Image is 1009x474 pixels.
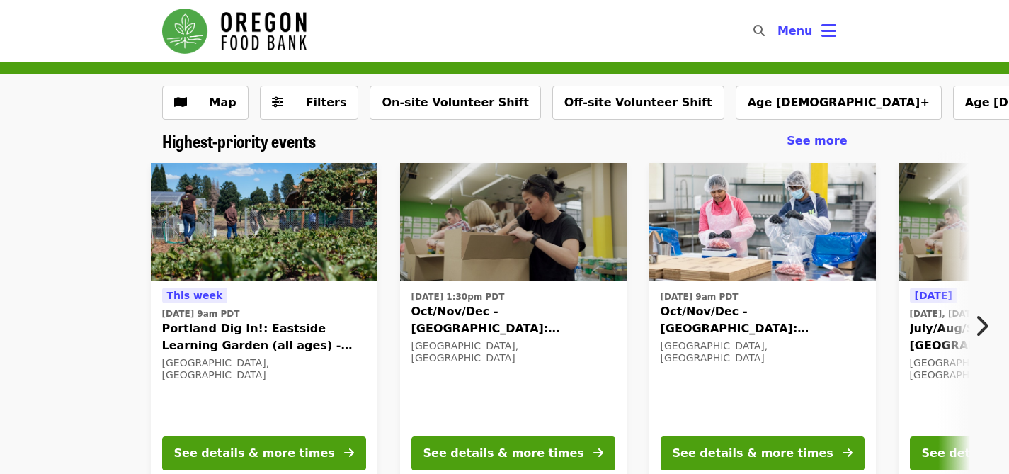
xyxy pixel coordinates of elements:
[306,96,347,109] span: Filters
[411,303,615,337] span: Oct/Nov/Dec - [GEOGRAPHIC_DATA]: Repack/Sort (age [DEMOGRAPHIC_DATA]+)
[773,14,785,48] input: Search
[411,340,615,364] div: [GEOGRAPHIC_DATA], [GEOGRAPHIC_DATA]
[162,320,366,354] span: Portland Dig In!: Eastside Learning Garden (all ages) - Aug/Sept/Oct
[423,445,584,462] div: See details & more times
[151,163,377,282] img: Portland Dig In!: Eastside Learning Garden (all ages) - Aug/Sept/Oct organized by Oregon Food Bank
[661,436,865,470] button: See details & more times
[370,86,540,120] button: On-site Volunteer Shift
[787,134,847,147] span: See more
[661,290,739,303] time: [DATE] 9am PDT
[162,436,366,470] button: See details & more times
[162,128,316,153] span: Highest-priority events
[210,96,236,109] span: Map
[344,446,354,460] i: arrow-right icon
[661,340,865,364] div: [GEOGRAPHIC_DATA], [GEOGRAPHIC_DATA]
[411,290,505,303] time: [DATE] 1:30pm PDT
[915,290,952,301] span: [DATE]
[162,131,316,152] a: Highest-priority events
[552,86,724,120] button: Off-site Volunteer Shift
[736,86,942,120] button: Age [DEMOGRAPHIC_DATA]+
[821,21,836,41] i: bars icon
[673,445,833,462] div: See details & more times
[174,96,187,109] i: map icon
[753,24,765,38] i: search icon
[766,14,848,48] button: Toggle account menu
[162,307,240,320] time: [DATE] 9am PDT
[411,436,615,470] button: See details & more times
[962,306,1009,346] button: Next item
[593,446,603,460] i: arrow-right icon
[162,9,307,54] img: Oregon Food Bank - Home
[162,86,249,120] button: Show map view
[260,86,359,120] button: Filters (0 selected)
[151,131,859,152] div: Highest-priority events
[974,312,988,339] i: chevron-right icon
[272,96,283,109] i: sliders-h icon
[843,446,853,460] i: arrow-right icon
[400,163,627,282] img: Oct/Nov/Dec - Portland: Repack/Sort (age 8+) organized by Oregon Food Bank
[787,132,847,149] a: See more
[162,357,366,381] div: [GEOGRAPHIC_DATA], [GEOGRAPHIC_DATA]
[649,163,876,282] img: Oct/Nov/Dec - Beaverton: Repack/Sort (age 10+) organized by Oregon Food Bank
[777,24,813,38] span: Menu
[174,445,335,462] div: See details & more times
[661,303,865,337] span: Oct/Nov/Dec - [GEOGRAPHIC_DATA]: Repack/Sort (age [DEMOGRAPHIC_DATA]+)
[167,290,223,301] span: This week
